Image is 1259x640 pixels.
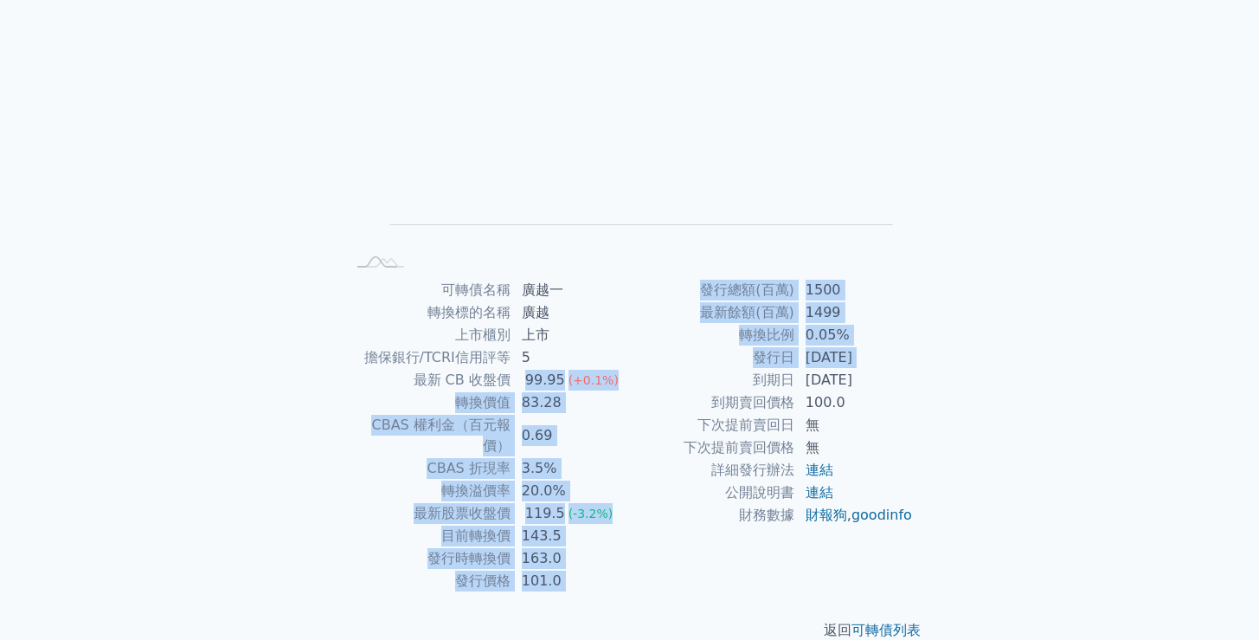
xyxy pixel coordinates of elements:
td: 發行總額(百萬) [630,279,795,301]
td: 到期賣回價格 [630,391,795,414]
td: 擔保銀行/TCRI信用評等 [346,346,511,369]
a: 連結 [806,462,833,478]
td: 無 [795,414,914,436]
a: 可轉債列表 [851,622,921,638]
td: 下次提前賣回日 [630,414,795,436]
td: 轉換價值 [346,391,511,414]
td: [DATE] [795,346,914,369]
a: 財報狗 [806,507,847,523]
span: (-3.2%) [568,507,613,520]
td: 可轉債名稱 [346,279,511,301]
td: 100.0 [795,391,914,414]
td: 163.0 [511,547,630,570]
td: 最新 CB 收盤價 [346,369,511,391]
td: 廣越一 [511,279,630,301]
span: (+0.1%) [568,373,619,387]
td: 發行價格 [346,570,511,592]
td: 財務數據 [630,504,795,527]
td: 143.5 [511,525,630,547]
td: 83.28 [511,391,630,414]
td: 5 [511,346,630,369]
td: 目前轉換價 [346,525,511,547]
td: 最新餘額(百萬) [630,301,795,324]
td: 發行時轉換價 [346,547,511,570]
td: 上市 [511,324,630,346]
td: 0.05% [795,324,914,346]
td: 0.69 [511,414,630,457]
a: 連結 [806,484,833,501]
td: 轉換比例 [630,324,795,346]
td: 1499 [795,301,914,324]
td: 廣越 [511,301,630,324]
td: 公開說明書 [630,482,795,504]
td: 3.5% [511,457,630,480]
td: 上市櫃別 [346,324,511,346]
td: 20.0% [511,480,630,502]
td: 發行日 [630,346,795,369]
td: 到期日 [630,369,795,391]
td: 最新股票收盤價 [346,502,511,525]
div: 99.95 [522,370,568,391]
td: 1500 [795,279,914,301]
div: 119.5 [522,503,568,524]
td: 下次提前賣回價格 [630,436,795,459]
td: [DATE] [795,369,914,391]
td: 詳細發行辦法 [630,459,795,482]
td: CBAS 權利金（百元報價） [346,414,511,457]
td: , [795,504,914,527]
td: CBAS 折現率 [346,457,511,480]
td: 101.0 [511,570,630,592]
td: 無 [795,436,914,459]
td: 轉換溢價率 [346,480,511,502]
td: 轉換標的名稱 [346,301,511,324]
a: goodinfo [851,507,912,523]
g: Chart [374,42,893,249]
